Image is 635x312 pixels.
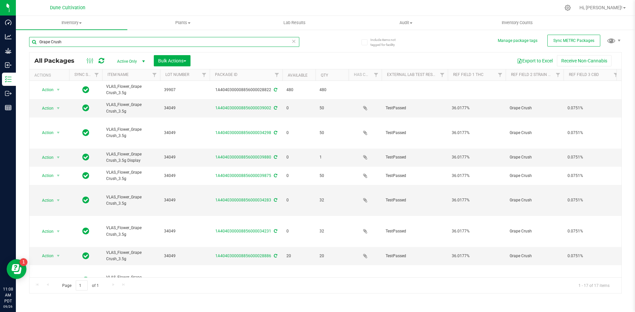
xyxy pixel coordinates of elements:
[29,37,299,47] input: Search Package ID, Item Name, SKU, Lot or Part Number...
[82,153,89,162] span: In Sync
[386,253,444,259] span: TestPassed
[452,228,502,234] span: 36.0177%
[386,154,444,160] span: TestPassed
[568,197,617,203] span: 0.0751%
[568,130,617,136] span: 0.0751%
[371,69,382,81] a: Filter
[36,153,54,162] span: Action
[106,84,156,96] span: VLAS_Flower_Grape Crush_3.5g
[164,197,206,203] span: 34049
[286,228,312,234] span: 0
[579,5,622,10] span: Hi, [PERSON_NAME]!
[36,85,54,94] span: Action
[351,20,461,26] span: Audit
[54,128,63,137] span: select
[34,57,81,64] span: All Packages
[215,106,271,110] a: 1A4040300008856000039002
[54,276,63,285] span: select
[319,130,345,136] span: 50
[128,20,238,26] span: Plants
[54,85,63,94] span: select
[16,16,127,30] a: Inventory
[215,198,271,202] a: 1A4040300008856000034283
[273,130,277,135] span: Sync from Compliance System
[569,72,599,77] a: Ref Field 3 CBD
[82,276,89,285] span: In Sync
[273,198,277,202] span: Sync from Compliance System
[319,197,345,203] span: 32
[557,55,612,66] button: Receive Non-Cannabis
[275,20,315,26] span: Lab Results
[511,72,559,77] a: Ref Field 2 Strain Name
[319,253,345,259] span: 20
[149,69,160,81] a: Filter
[209,87,283,93] div: 1A4040300008856000028822
[510,130,560,136] span: Grape Crush
[386,197,444,203] span: TestPassed
[91,69,102,81] a: Filter
[291,37,296,46] span: Clear
[452,154,502,160] span: 36.0177%
[568,154,617,160] span: 0.0751%
[319,154,345,160] span: 1
[286,253,312,259] span: 20
[36,104,54,113] span: Action
[319,105,345,111] span: 50
[273,229,277,233] span: Sync from Compliance System
[386,228,444,234] span: TestPassed
[50,5,85,11] span: Dune Cultivation
[215,72,237,77] a: Package ID
[452,105,502,111] span: 36.0177%
[452,173,502,179] span: 36.0177%
[158,58,186,63] span: Bulk Actions
[76,280,88,291] input: 1
[286,173,312,179] span: 0
[573,280,615,290] span: 1 - 17 of 17 items
[452,197,502,203] span: 36.0177%
[164,87,206,93] span: 39907
[106,274,156,287] span: VLAS_Flower_Grape Crush_3.5g
[273,254,277,258] span: Sync from Compliance System
[611,69,621,81] a: Filter
[510,228,560,234] span: Grape Crush
[495,69,506,81] a: Filter
[350,16,462,30] a: Audit
[154,55,190,66] button: Bulk Actions
[54,104,63,113] span: select
[286,130,312,136] span: 0
[16,20,127,26] span: Inventory
[286,197,312,203] span: 0
[553,38,594,43] span: Sync METRC Packages
[547,35,600,47] button: Sync METRC Packages
[106,250,156,262] span: VLAS_Flower_Grape Crush_3.5g
[510,154,560,160] span: Grape Crush
[36,276,54,285] span: Action
[553,69,564,81] a: Filter
[319,228,345,234] span: 32
[106,169,156,182] span: VLAS_Flower_Grape Crush_3.5g
[510,173,560,179] span: Grape Crush
[319,87,345,93] span: 480
[568,173,617,179] span: 0.0751%
[3,286,13,304] p: 11:08 AM PDT
[437,69,448,81] a: Filter
[20,258,27,266] iframe: Resource center unread badge
[82,103,89,113] span: In Sync
[319,173,345,179] span: 50
[273,87,277,92] span: Sync from Compliance System
[82,251,89,260] span: In Sync
[5,62,12,68] inline-svg: Inbound
[82,128,89,137] span: In Sync
[286,87,312,93] span: 480
[106,151,156,164] span: VLAS_Flower_Grape Crush_3.5g Display
[215,155,271,159] a: 1A4040300008856000039880
[5,104,12,111] inline-svg: Reports
[164,105,206,111] span: 34049
[82,226,89,236] span: In Sync
[54,171,63,180] span: select
[215,254,271,258] a: 1A4040300008856000028886
[386,173,444,179] span: TestPassed
[164,130,206,136] span: 34049
[321,73,328,78] a: Qty
[36,128,54,137] span: Action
